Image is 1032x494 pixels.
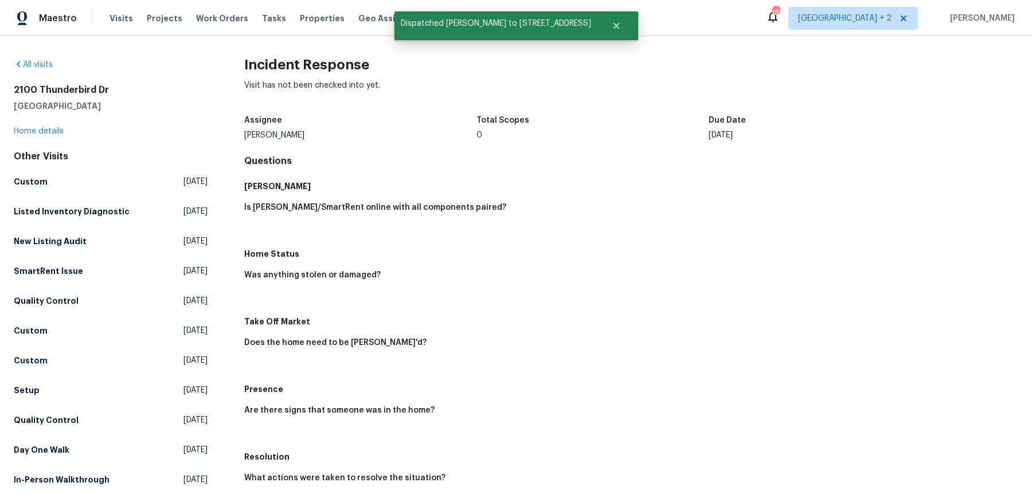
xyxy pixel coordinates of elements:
div: Visit has not been checked into yet. [244,80,1018,109]
div: [PERSON_NAME] [244,131,476,139]
a: Quality Control[DATE] [14,410,208,430]
div: 165 [772,7,780,18]
a: Day One Walk[DATE] [14,440,208,460]
span: [DATE] [183,355,208,366]
span: [DATE] [183,265,208,277]
span: [DATE] [183,325,208,336]
span: [DATE] [183,176,208,187]
h5: Custom [14,325,48,336]
div: Other Visits [14,151,208,162]
a: New Listing Audit[DATE] [14,231,208,252]
a: Setup[DATE] [14,380,208,401]
a: SmartRent Issue[DATE] [14,261,208,281]
h5: Are there signs that someone was in the home? [244,406,435,414]
h5: SmartRent Issue [14,265,83,277]
h5: Take Off Market [244,316,1018,327]
a: Quality Control[DATE] [14,291,208,311]
h5: Quality Control [14,414,79,426]
h5: Was anything stolen or damaged? [244,271,381,279]
h4: Questions [244,155,1018,167]
h5: Quality Control [14,295,79,307]
span: [DATE] [183,474,208,485]
h5: [GEOGRAPHIC_DATA] [14,100,208,112]
span: [PERSON_NAME] [945,13,1015,24]
h5: Setup [14,385,40,396]
h5: Does the home need to be [PERSON_NAME]'d? [244,339,427,347]
span: Properties [300,13,345,24]
h5: Resolution [244,451,1018,462]
h5: Assignee [244,116,282,124]
h5: Home Status [244,248,1018,260]
h5: In-Person Walkthrough [14,474,110,485]
h5: Total Scopes [476,116,529,124]
a: All visits [14,61,53,69]
span: Geo Assignments [358,13,433,24]
h5: Custom [14,355,48,366]
h5: New Listing Audit [14,236,87,247]
span: Dispatched [PERSON_NAME] to [STREET_ADDRESS] [394,11,597,36]
span: Tasks [262,14,286,22]
h5: Day One Walk [14,444,69,456]
span: [DATE] [183,414,208,426]
h5: [PERSON_NAME] [244,181,1018,192]
span: Visits [110,13,133,24]
h2: 2100 Thunderbird Dr [14,84,208,96]
button: Close [597,14,635,37]
h5: Is [PERSON_NAME]/SmartRent online with all components paired? [244,203,506,211]
span: Work Orders [196,13,248,24]
a: Custom[DATE] [14,320,208,341]
div: 0 [476,131,709,139]
h5: Custom [14,176,48,187]
a: In-Person Walkthrough[DATE] [14,469,208,490]
a: Listed Inventory Diagnostic[DATE] [14,201,208,222]
span: [DATE] [183,206,208,217]
span: [DATE] [183,295,208,307]
h5: Presence [244,383,1018,395]
div: [DATE] [709,131,941,139]
h5: Due Date [709,116,746,124]
span: [GEOGRAPHIC_DATA] + 2 [798,13,892,24]
a: Custom[DATE] [14,350,208,371]
a: Custom[DATE] [14,171,208,192]
h2: Incident Response [244,59,1018,70]
span: [DATE] [183,236,208,247]
span: Projects [147,13,182,24]
a: Home details [14,127,64,135]
span: [DATE] [183,385,208,396]
h5: What actions were taken to resolve the situation? [244,474,445,482]
span: Maestro [39,13,77,24]
span: [DATE] [183,444,208,456]
h5: Listed Inventory Diagnostic [14,206,130,217]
